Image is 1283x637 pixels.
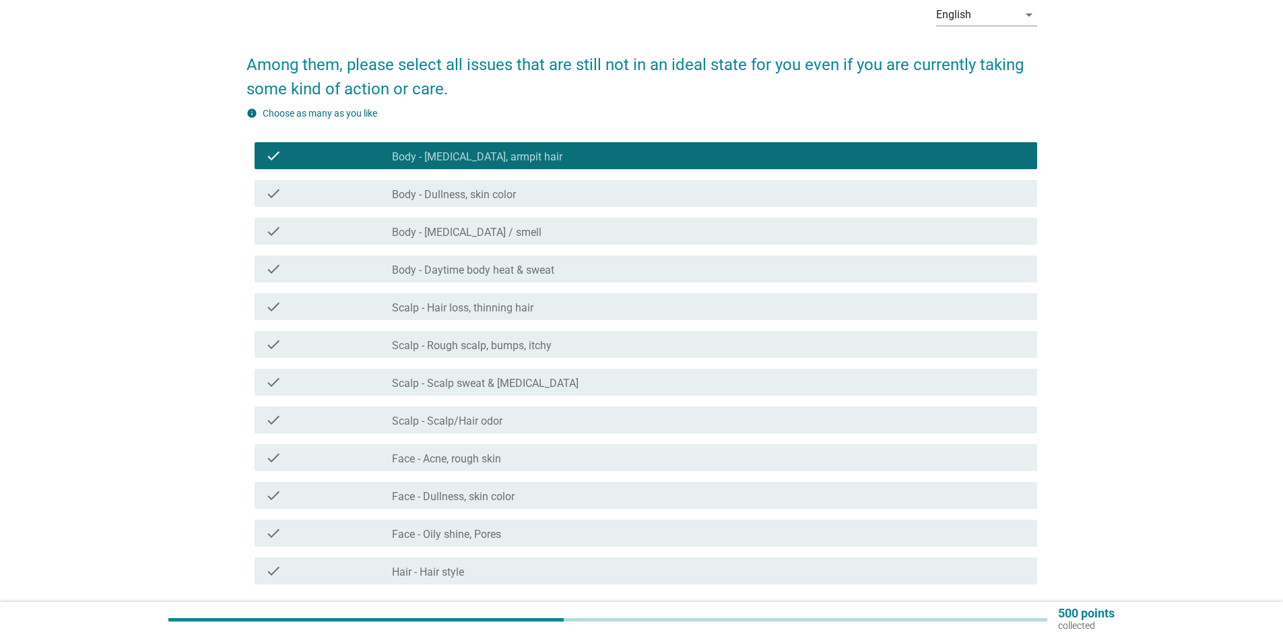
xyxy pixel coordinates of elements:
[265,223,282,239] i: check
[265,450,282,466] i: check
[392,150,562,164] label: Body - [MEDICAL_DATA], armpit hair
[265,374,282,390] i: check
[265,525,282,541] i: check
[1021,7,1037,23] i: arrow_drop_down
[392,264,554,277] label: Body - Daytime body heat & sweat
[265,299,282,315] i: check
[1058,619,1115,632] p: collected
[265,487,282,504] i: check
[392,528,501,541] label: Face - Oily shine, Pores
[1058,607,1115,619] p: 500 points
[265,185,282,202] i: check
[392,301,533,315] label: Scalp - Hair loss, thinning hair
[265,336,282,353] i: check
[265,148,282,164] i: check
[936,9,971,21] div: English
[392,566,464,579] label: Hair - Hair style
[392,452,501,466] label: Face - Acne, rough skin
[246,39,1037,101] h2: Among them, please select all issues that are still not in an ideal state for you even if you are...
[392,188,516,202] label: Body - Dullness, skin color
[265,261,282,277] i: check
[246,108,257,119] i: info
[263,108,377,119] label: Choose as many as you like
[265,563,282,579] i: check
[392,377,579,390] label: Scalp - Scalp sweat & [MEDICAL_DATA]
[392,226,541,239] label: Body - [MEDICAL_DATA] / smell
[265,412,282,428] i: check
[392,415,502,428] label: Scalp - Scalp/Hair odor
[392,490,515,504] label: Face - Dullness, skin color
[392,339,552,353] label: Scalp - Rough scalp, bumps, itchy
